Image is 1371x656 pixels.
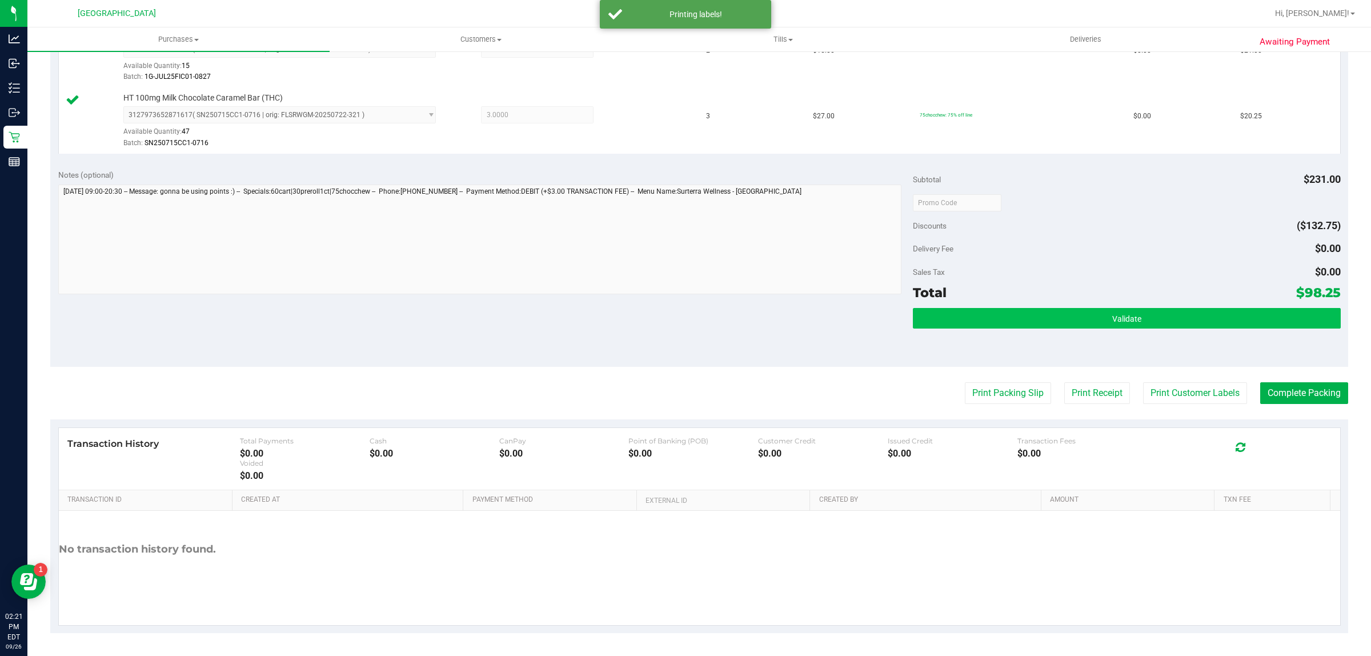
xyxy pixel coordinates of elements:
div: Voided [240,459,370,467]
inline-svg: Retail [9,131,20,143]
iframe: Resource center [11,565,46,599]
div: Total Payments [240,437,370,445]
span: Batch: [123,73,143,81]
div: $0.00 [499,448,629,459]
span: ($132.75) [1297,219,1341,231]
div: $0.00 [888,448,1017,459]
button: Validate [913,308,1340,329]
div: Transaction Fees [1017,437,1147,445]
span: Awaiting Payment [1260,35,1330,49]
span: Sales Tax [913,267,945,277]
div: Customer Credit [758,437,888,445]
input: Promo Code [913,194,1001,211]
button: Complete Packing [1260,382,1348,404]
span: 15 [182,62,190,70]
span: HT 100mg Milk Chocolate Caramel Bar (THC) [123,93,283,103]
span: 1G-JUL25FIC01-0827 [145,73,211,81]
div: Printing labels! [628,9,763,20]
span: 47 [182,127,190,135]
div: Cash [370,437,499,445]
span: Customers [330,34,631,45]
inline-svg: Inventory [9,82,20,94]
a: Deliveries [935,27,1237,51]
button: Print Packing Slip [965,382,1051,404]
span: $0.00 [1315,242,1341,254]
a: Payment Method [472,495,632,505]
span: Delivery Fee [913,244,953,253]
span: Hi, [PERSON_NAME]! [1275,9,1349,18]
span: 75chocchew: 75% off line [920,112,972,118]
div: $0.00 [758,448,888,459]
div: $0.00 [370,448,499,459]
inline-svg: Outbound [9,107,20,118]
span: Validate [1112,314,1141,323]
div: Issued Credit [888,437,1017,445]
a: Created By [819,495,1037,505]
div: $0.00 [1017,448,1147,459]
span: $20.25 [1240,111,1262,122]
span: SN250715CC1-0716 [145,139,209,147]
span: $98.25 [1296,285,1341,301]
div: No transaction history found. [59,511,216,588]
div: $0.00 [628,448,758,459]
span: $231.00 [1304,173,1341,185]
span: 3 [706,111,710,122]
p: 02:21 PM EDT [5,611,22,642]
th: External ID [636,490,809,511]
span: Purchases [27,34,330,45]
inline-svg: Reports [9,156,20,167]
span: Notes (optional) [58,170,114,179]
a: Txn Fee [1224,495,1326,505]
iframe: Resource center unread badge [34,563,47,577]
span: $27.00 [813,111,835,122]
div: $0.00 [240,470,370,481]
div: Point of Banking (POB) [628,437,758,445]
div: Available Quantity: [123,58,452,80]
a: Purchases [27,27,330,51]
span: Discounts [913,215,947,236]
inline-svg: Analytics [9,33,20,45]
span: $0.00 [1133,111,1151,122]
span: Tills [632,34,933,45]
inline-svg: Inbound [9,58,20,69]
span: Deliveries [1055,34,1117,45]
a: Created At [241,495,459,505]
span: Subtotal [913,175,941,184]
a: Customers [330,27,632,51]
span: [GEOGRAPHIC_DATA] [78,9,156,18]
button: Print Receipt [1064,382,1130,404]
span: Total [913,285,947,301]
div: CanPay [499,437,629,445]
a: Transaction ID [67,495,228,505]
span: $0.00 [1315,266,1341,278]
div: $0.00 [240,448,370,459]
div: Available Quantity: [123,123,452,146]
button: Print Customer Labels [1143,382,1247,404]
span: Batch: [123,139,143,147]
a: Amount [1050,495,1210,505]
p: 09/26 [5,642,22,651]
a: Tills [632,27,934,51]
